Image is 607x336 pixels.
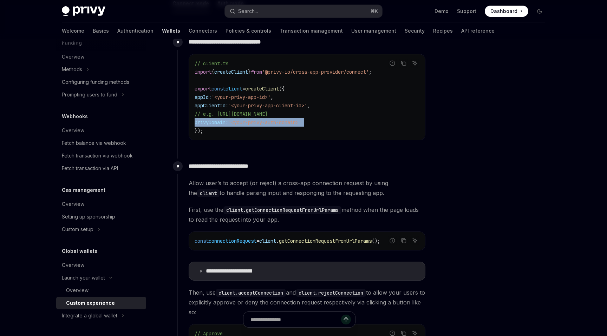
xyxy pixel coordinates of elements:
[195,86,211,92] span: export
[62,112,88,121] h5: Webhooks
[195,119,228,126] span: privyDomain:
[189,22,217,39] a: Connectors
[189,178,425,198] span: Allow user’s to accept (or reject) a cross-app connection request by using the to handle parsing ...
[405,22,425,39] a: Security
[62,225,93,234] div: Custom setup
[62,311,117,320] div: Integrate a global wallet
[228,102,307,109] span: '<your-privy-app-client-id>'
[238,7,258,15] div: Search...
[256,238,259,244] span: =
[62,22,84,39] a: Welcome
[62,65,82,74] div: Methods
[248,69,251,75] span: }
[56,284,146,297] a: Overview
[62,247,97,255] h5: Global wallets
[399,59,408,68] button: Copy the contents from the code block
[242,86,245,92] span: =
[195,128,203,134] span: });
[62,261,84,269] div: Overview
[372,238,380,244] span: ();
[56,137,146,149] a: Fetch balance via webhook
[162,22,180,39] a: Wallets
[189,288,425,317] span: Then, use and to allow your users to explicitly approve or deny the connection request respective...
[189,205,425,224] span: First, use the method when the page loads to read the request into your app.
[435,8,449,15] a: Demo
[62,152,133,160] div: Fetch transaction via webhook
[195,111,268,117] span: // e.g. [URL][DOMAIN_NAME]
[388,236,397,245] button: Report incorrect code
[56,309,146,322] button: Toggle Integrate a global wallet section
[197,189,220,197] code: client
[262,69,369,75] span: '@privy-io/cross-app-provider/connect'
[195,69,211,75] span: import
[56,149,146,162] a: Fetch transaction via webhook
[228,119,301,126] span: '<your-privy-auth-domain>'
[117,22,154,39] a: Authentication
[307,102,310,109] span: ,
[388,59,397,68] button: Report incorrect code
[62,213,115,221] div: Setting up sponsorship
[214,69,248,75] span: createClient
[62,53,84,61] div: Overview
[56,76,146,88] a: Configuring funding methods
[62,186,105,194] h5: Gas management
[371,8,378,14] span: ⌘ K
[226,86,242,92] span: client
[62,200,84,208] div: Overview
[56,88,146,101] button: Toggle Prompting users to fund section
[62,90,117,99] div: Prompting users to fund
[56,162,146,175] a: Fetch transaction via API
[245,86,279,92] span: createClient
[56,124,146,137] a: Overview
[62,274,105,282] div: Launch your wallet
[369,69,372,75] span: ;
[534,6,545,17] button: Toggle dark mode
[276,238,279,244] span: .
[490,8,517,15] span: Dashboard
[62,126,84,135] div: Overview
[410,236,419,245] button: Ask AI
[280,22,343,39] a: Transaction management
[226,22,271,39] a: Policies & controls
[410,59,419,68] button: Ask AI
[93,22,109,39] a: Basics
[341,315,351,324] button: Send message
[62,164,118,173] div: Fetch transaction via API
[399,236,408,245] button: Copy the contents from the code block
[279,238,372,244] span: getConnectionRequestFromUrlParams
[66,286,89,295] div: Overview
[62,6,105,16] img: dark logo
[279,86,285,92] span: ({
[457,8,476,15] a: Support
[270,94,273,100] span: ,
[223,206,341,214] code: client.getConnectionRequestFromUrlParams
[211,69,214,75] span: {
[251,69,262,75] span: from
[216,289,286,297] code: client.acceptConnection
[259,238,276,244] span: client
[433,22,453,39] a: Recipes
[195,238,209,244] span: const
[56,210,146,223] a: Setting up sponsorship
[56,271,146,284] button: Toggle Launch your wallet section
[461,22,495,39] a: API reference
[56,223,146,236] button: Toggle Custom setup section
[56,51,146,63] a: Overview
[62,78,129,86] div: Configuring funding methods
[195,60,228,67] span: // client.ts
[209,238,256,244] span: connectionRequest
[296,289,366,297] code: client.rejectConnection
[56,259,146,271] a: Overview
[225,5,382,18] button: Open search
[250,312,341,327] input: Ask a question...
[211,94,270,100] span: '<your-privy-app-id>'
[56,198,146,210] a: Overview
[211,86,226,92] span: const
[195,94,211,100] span: appId:
[485,6,528,17] a: Dashboard
[62,139,126,147] div: Fetch balance via webhook
[351,22,396,39] a: User management
[195,102,228,109] span: appClientId:
[56,63,146,76] button: Toggle Methods section
[56,297,146,309] a: Custom experience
